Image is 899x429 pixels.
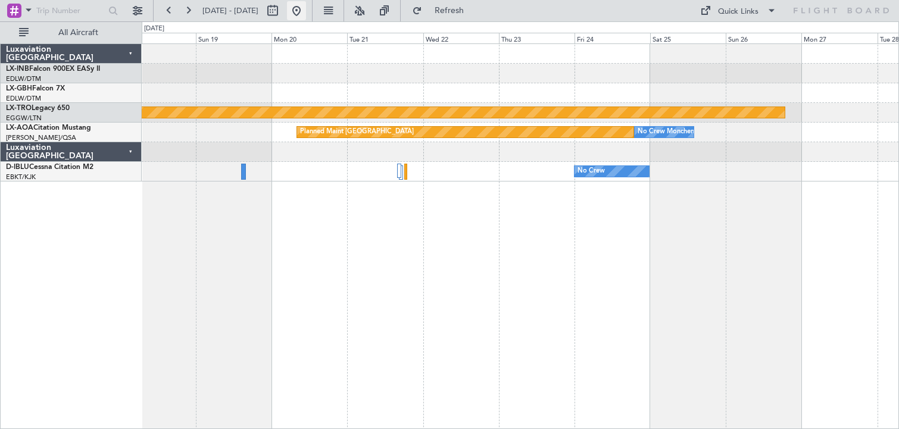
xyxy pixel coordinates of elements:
[575,33,650,43] div: Fri 24
[407,1,478,20] button: Refresh
[6,164,29,171] span: D-IBLU
[6,65,100,73] a: LX-INBFalcon 900EX EASy II
[6,65,29,73] span: LX-INB
[6,74,41,83] a: EDLW/DTM
[6,105,32,112] span: LX-TRO
[424,7,475,15] span: Refresh
[726,33,801,43] div: Sun 26
[6,124,91,131] a: LX-AOACitation Mustang
[6,105,70,112] a: LX-TROLegacy 650
[120,33,196,43] div: Sat 18
[6,124,33,131] span: LX-AOA
[6,85,65,92] a: LX-GBHFalcon 7X
[6,85,32,92] span: LX-GBH
[650,33,726,43] div: Sat 25
[638,123,722,141] div: No Crew Monchengladbach
[718,6,758,18] div: Quick Links
[6,114,42,123] a: EGGW/LTN
[423,33,499,43] div: Wed 22
[6,164,93,171] a: D-IBLUCessna Citation M2
[694,1,782,20] button: Quick Links
[347,33,423,43] div: Tue 21
[144,24,164,34] div: [DATE]
[499,33,575,43] div: Thu 23
[6,133,76,142] a: [PERSON_NAME]/QSA
[36,2,105,20] input: Trip Number
[31,29,126,37] span: All Aircraft
[801,33,877,43] div: Mon 27
[13,23,129,42] button: All Aircraft
[271,33,347,43] div: Mon 20
[202,5,258,16] span: [DATE] - [DATE]
[6,173,36,181] a: EBKT/KJK
[196,33,271,43] div: Sun 19
[300,123,414,141] div: Planned Maint [GEOGRAPHIC_DATA]
[578,162,605,180] div: No Crew
[6,94,41,103] a: EDLW/DTM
